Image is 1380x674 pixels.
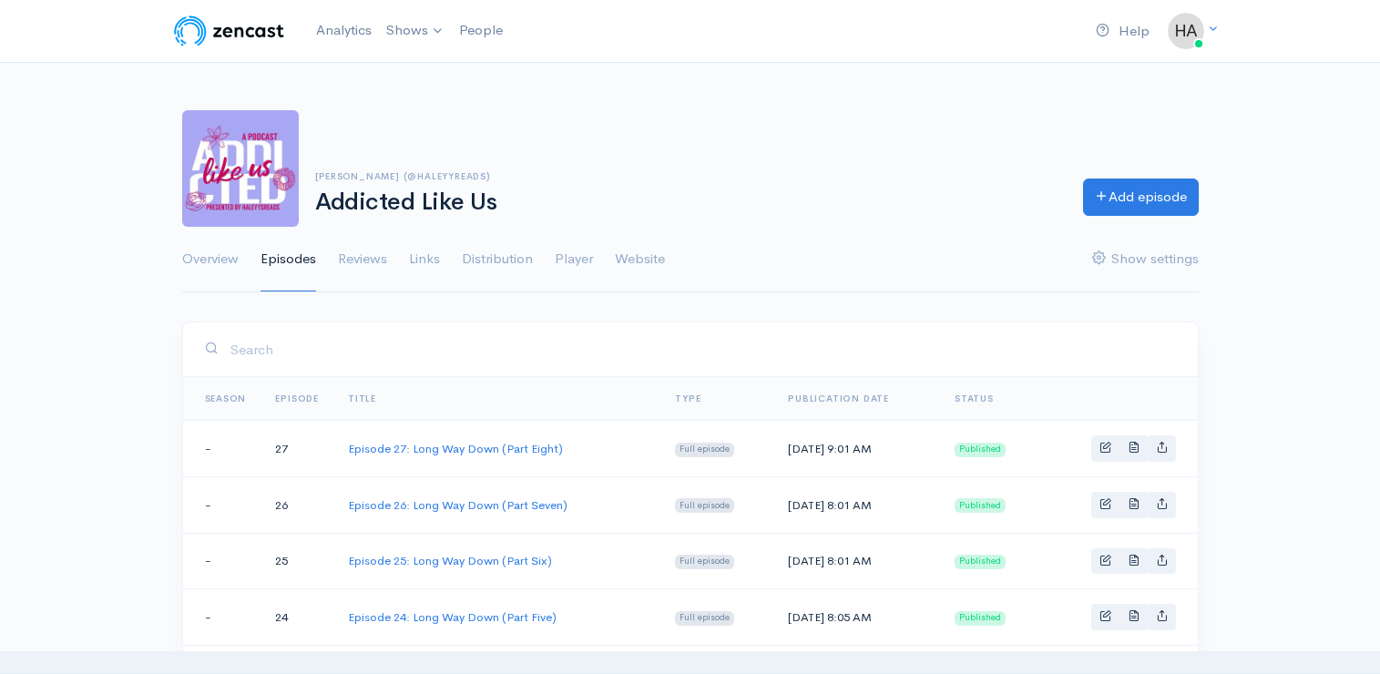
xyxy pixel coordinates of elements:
span: Edit episode [1099,497,1111,509]
span: Episode transcription [1128,609,1140,621]
div: Basic example [1091,435,1176,462]
a: Shows [379,11,452,51]
td: 25 [261,533,333,589]
span: Episode transcription [1128,497,1140,509]
h6: [PERSON_NAME] (@haleyyreads) [315,171,1061,181]
td: 27 [261,421,333,477]
a: Episode 24: Long Way Down (Part Five) [348,609,557,625]
a: Episode 27: Long Way Down (Part Eight) [348,441,563,456]
span: Edit episode [1099,441,1111,453]
a: Overview [182,227,239,292]
td: [DATE] 8:01 AM [773,533,940,589]
a: Share episode [1148,492,1176,518]
span: Full episode [675,498,734,513]
a: Episode [275,393,319,404]
td: - [183,533,261,589]
a: Add episode [1083,179,1199,216]
a: Analytics [309,11,379,50]
span: Status [955,393,994,404]
h1: Addicted Like Us [315,189,1061,216]
span: Full episode [675,555,734,569]
span: Published [955,611,1006,626]
td: [DATE] 9:01 AM [773,421,940,477]
td: - [183,589,261,646]
a: Title [348,393,376,404]
a: Reviews [338,227,387,292]
a: Episode 25: Long Way Down (Part Six) [348,553,552,568]
td: [DATE] 8:05 AM [773,589,940,646]
a: Help [1089,12,1157,51]
a: Distribution [462,227,533,292]
a: Type [675,393,700,404]
div: Basic example [1091,604,1176,630]
span: Episode transcription [1128,554,1140,566]
img: ... [1168,13,1204,49]
td: 26 [261,476,333,533]
a: People [452,11,510,50]
span: Full episode [675,443,734,457]
a: Website [615,227,665,292]
div: Basic example [1091,548,1176,575]
a: Share episode [1148,435,1176,462]
a: Share episode [1148,548,1176,575]
a: Publication date [788,393,889,404]
span: Published [955,555,1006,569]
img: ZenCast Logo [171,13,287,49]
a: Show settings [1092,227,1199,292]
td: - [183,476,261,533]
span: Published [955,443,1006,457]
td: 24 [261,589,333,646]
span: Episode transcription [1128,441,1140,453]
a: Player [555,227,593,292]
td: - [183,421,261,477]
a: Episodes [261,227,316,292]
span: Edit episode [1099,609,1111,621]
a: Links [409,227,440,292]
td: [DATE] 8:01 AM [773,476,940,533]
a: Share episode [1148,604,1176,630]
input: Search [230,331,1176,368]
a: Episode 26: Long Way Down (Part Seven) [348,497,567,513]
span: Published [955,498,1006,513]
span: Full episode [675,611,734,626]
div: Basic example [1091,492,1176,518]
a: Season [205,393,247,404]
span: Edit episode [1099,554,1111,566]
